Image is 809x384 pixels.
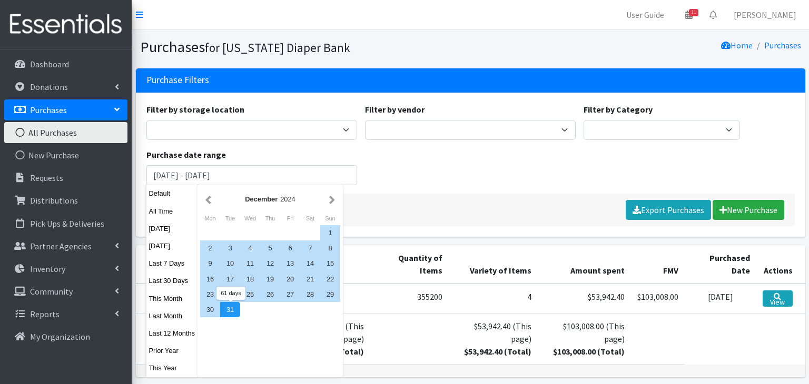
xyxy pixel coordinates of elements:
p: Community [30,286,73,297]
a: Pick Ups & Deliveries [4,213,127,234]
th: Actions [756,245,805,284]
button: This Year [146,360,198,376]
div: 19 [260,271,280,287]
button: Last Month [146,308,198,324]
p: Distributions [30,195,78,206]
td: $103,008.00 (This page) [538,313,631,364]
button: [DATE] [146,221,198,236]
a: Donations [4,76,127,97]
div: Thursday [260,211,280,225]
td: [DATE] [685,284,756,314]
a: Export Purchases [626,200,711,220]
div: 17 [220,271,240,287]
a: User Guide [618,4,673,25]
div: 28 [300,287,320,302]
button: Prior Year [146,343,198,358]
td: $53,942.40 [538,284,631,314]
div: 3 [220,240,240,256]
td: $53,942.40 (This page) [449,313,538,364]
div: 2 [200,240,220,256]
div: Tuesday [220,211,240,225]
th: Purchased Date [685,245,756,284]
th: Quantity of Items [370,245,449,284]
p: Donations [30,82,68,92]
div: 31 [220,302,240,317]
label: Filter by storage location [146,103,244,116]
button: [DATE] [146,238,198,254]
a: Inventory [4,258,127,279]
div: 14 [300,256,320,271]
th: FMV [631,245,685,284]
p: Reports [30,309,60,319]
p: Requests [30,173,63,183]
div: 7 [300,240,320,256]
div: Monday [200,211,220,225]
div: 5 [260,240,280,256]
a: Requests [4,167,127,188]
img: HumanEssentials [4,7,127,42]
p: Pick Ups & Deliveries [30,218,104,229]
a: 11 [677,4,701,25]
div: 18 [240,271,260,287]
p: Purchases [30,105,67,115]
div: 26 [260,287,280,302]
a: Purchases [764,40,801,50]
strong: December [245,195,278,203]
button: Last 30 Days [146,273,198,288]
div: 30 [200,302,220,317]
div: 1 [320,225,340,240]
button: Default [146,186,198,201]
p: Partner Agencies [30,241,92,251]
button: This Month [146,291,198,306]
a: Partner Agencies [4,236,127,257]
div: Wednesday [240,211,260,225]
div: 6 [280,240,300,256]
div: Saturday [300,211,320,225]
a: Distributions [4,190,127,211]
div: 16 [200,271,220,287]
p: Inventory [30,264,65,274]
a: Reports [4,304,127,325]
span: 2024 [280,195,295,203]
div: Friday [280,211,300,225]
div: 23 [200,287,220,302]
label: Filter by Category [584,103,653,116]
td: 355200 [370,284,449,314]
div: 12 [260,256,280,271]
div: 9 [200,256,220,271]
p: My Organization [30,331,90,342]
a: Dashboard [4,54,127,75]
small: for [US_STATE] Diaper Bank [205,40,350,55]
th: Purchases from [136,245,214,284]
button: All Time [146,204,198,219]
a: All Purchases [4,122,127,143]
a: Community [4,281,127,302]
a: New Purchase [4,145,127,166]
td: JSL [136,284,214,314]
div: 4 [240,240,260,256]
h3: Purchase Filters [146,75,209,86]
th: Variety of Items [449,245,538,284]
div: 11 [240,256,260,271]
div: 20 [280,271,300,287]
strong: $103,008.00 (Total) [553,346,625,357]
a: My Organization [4,326,127,347]
div: 10 [220,256,240,271]
td: $103,008.00 [631,284,685,314]
a: New Purchase [713,200,784,220]
button: Last 7 Days [146,256,198,271]
label: Filter by vendor [365,103,425,116]
a: Home [721,40,753,50]
strong: $53,942.40 (Total) [464,346,531,357]
div: 15 [320,256,340,271]
div: 8 [320,240,340,256]
div: 25 [240,287,260,302]
a: View [763,290,793,307]
div: 21 [300,271,320,287]
div: 24 [220,287,240,302]
th: Amount spent [538,245,631,284]
td: 4 [449,284,538,314]
div: 13 [280,256,300,271]
h1: Purchases [140,38,467,56]
div: 27 [280,287,300,302]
